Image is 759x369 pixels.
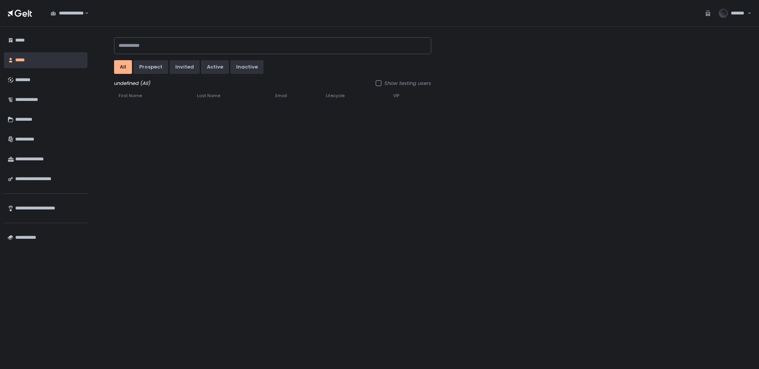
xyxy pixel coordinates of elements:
button: prospect [133,60,168,74]
span: Email [275,93,287,99]
div: Search for option [46,5,89,21]
span: VIP [393,93,399,99]
span: Last Name [197,93,220,99]
button: All [114,60,132,74]
button: invited [170,60,200,74]
span: Lifecycle [326,93,345,99]
div: undefined (All) [114,80,431,87]
button: active [201,60,229,74]
span: First Name [119,93,142,99]
div: invited [175,64,194,70]
div: inactive [236,64,258,70]
div: All [120,64,126,70]
button: inactive [230,60,264,74]
div: active [207,64,223,70]
div: prospect [139,64,162,70]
